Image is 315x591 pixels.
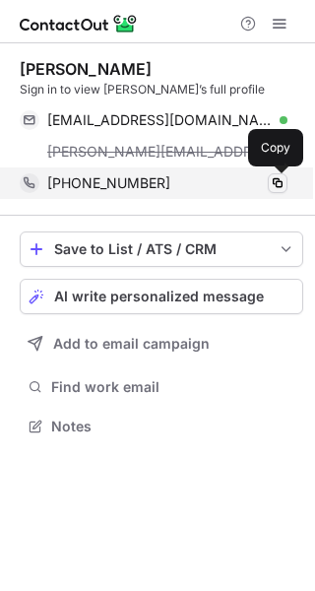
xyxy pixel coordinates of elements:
[20,81,303,98] div: Sign in to view [PERSON_NAME]’s full profile
[47,174,170,192] span: [PHONE_NUMBER]
[47,111,273,129] span: [EMAIL_ADDRESS][DOMAIN_NAME]
[20,59,152,79] div: [PERSON_NAME]
[47,143,273,161] span: [PERSON_NAME][EMAIL_ADDRESS][DOMAIN_NAME]
[20,373,303,401] button: Find work email
[54,289,264,304] span: AI write personalized message
[53,336,210,352] span: Add to email campaign
[51,378,295,396] span: Find work email
[20,12,138,35] img: ContactOut v5.3.10
[20,279,303,314] button: AI write personalized message
[51,418,295,435] span: Notes
[20,231,303,267] button: save-profile-one-click
[20,326,303,361] button: Add to email campaign
[20,413,303,440] button: Notes
[54,241,269,257] div: Save to List / ATS / CRM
